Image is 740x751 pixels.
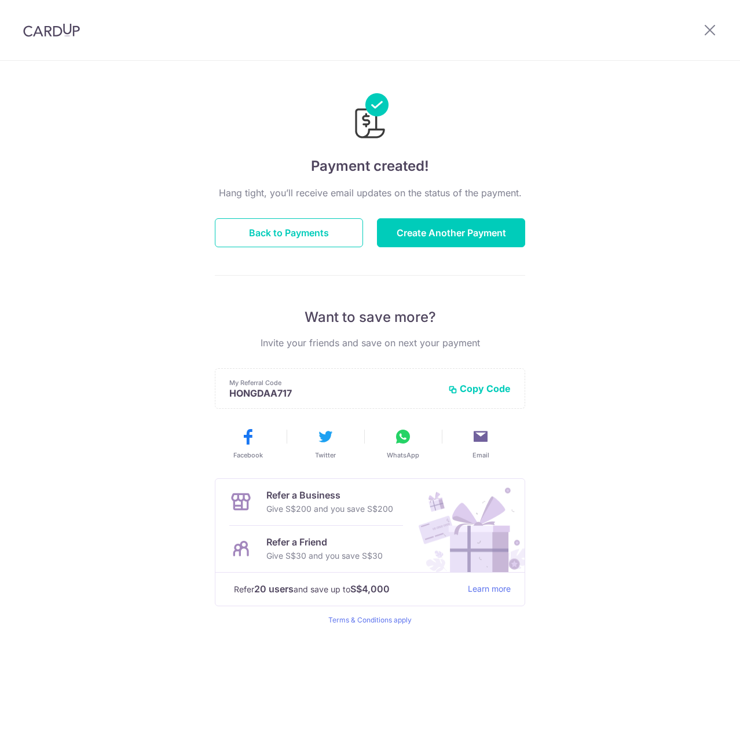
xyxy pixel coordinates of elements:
span: Facebook [233,450,263,460]
p: Give S$200 and you save S$200 [266,502,393,516]
p: Hang tight, you’ll receive email updates on the status of the payment. [215,186,525,200]
p: Refer and save up to [234,582,459,596]
p: Refer a Friend [266,535,383,549]
img: Payments [351,93,389,142]
p: Want to save more? [215,308,525,327]
p: Give S$30 and you save S$30 [266,549,383,563]
a: Learn more [468,582,511,596]
a: Terms & Conditions apply [328,616,412,624]
p: HONGDAA717 [229,387,439,399]
button: Twitter [291,427,360,460]
h4: Payment created! [215,156,525,177]
img: Refer [408,479,525,572]
strong: S$4,000 [350,582,390,596]
span: Twitter [315,450,336,460]
button: Email [446,427,515,460]
strong: 20 users [254,582,294,596]
button: Facebook [214,427,282,460]
button: Copy Code [448,383,511,394]
button: Create Another Payment [377,218,525,247]
span: WhatsApp [387,450,419,460]
img: CardUp [23,23,80,37]
span: Email [472,450,489,460]
button: WhatsApp [369,427,437,460]
p: Invite your friends and save on next your payment [215,336,525,350]
button: Back to Payments [215,218,363,247]
p: Refer a Business [266,488,393,502]
p: My Referral Code [229,378,439,387]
